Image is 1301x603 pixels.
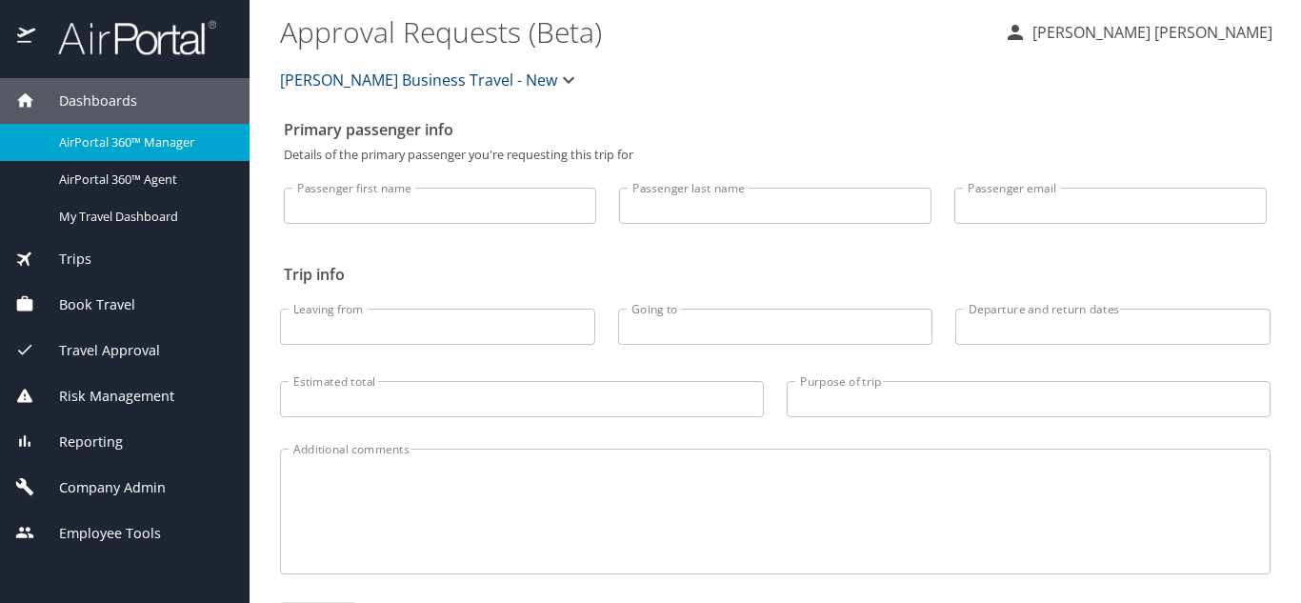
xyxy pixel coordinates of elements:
[37,19,216,56] img: airportal-logo.png
[59,133,227,151] span: AirPortal 360™ Manager
[35,477,166,498] span: Company Admin
[35,340,160,361] span: Travel Approval
[59,208,227,226] span: My Travel Dashboard
[284,114,1267,145] h2: Primary passenger info
[280,67,557,93] span: [PERSON_NAME] Business Travel - New
[996,15,1280,50] button: [PERSON_NAME] [PERSON_NAME]
[272,61,588,99] button: [PERSON_NAME] Business Travel - New
[35,90,137,111] span: Dashboards
[35,294,135,315] span: Book Travel
[35,432,123,452] span: Reporting
[35,523,161,544] span: Employee Tools
[17,19,37,56] img: icon-airportal.png
[1027,21,1272,44] p: [PERSON_NAME] [PERSON_NAME]
[284,259,1267,290] h2: Trip info
[280,2,989,61] h1: Approval Requests (Beta)
[59,171,227,189] span: AirPortal 360™ Agent
[35,386,174,407] span: Risk Management
[284,149,1267,161] p: Details of the primary passenger you're requesting this trip for
[35,249,91,270] span: Trips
